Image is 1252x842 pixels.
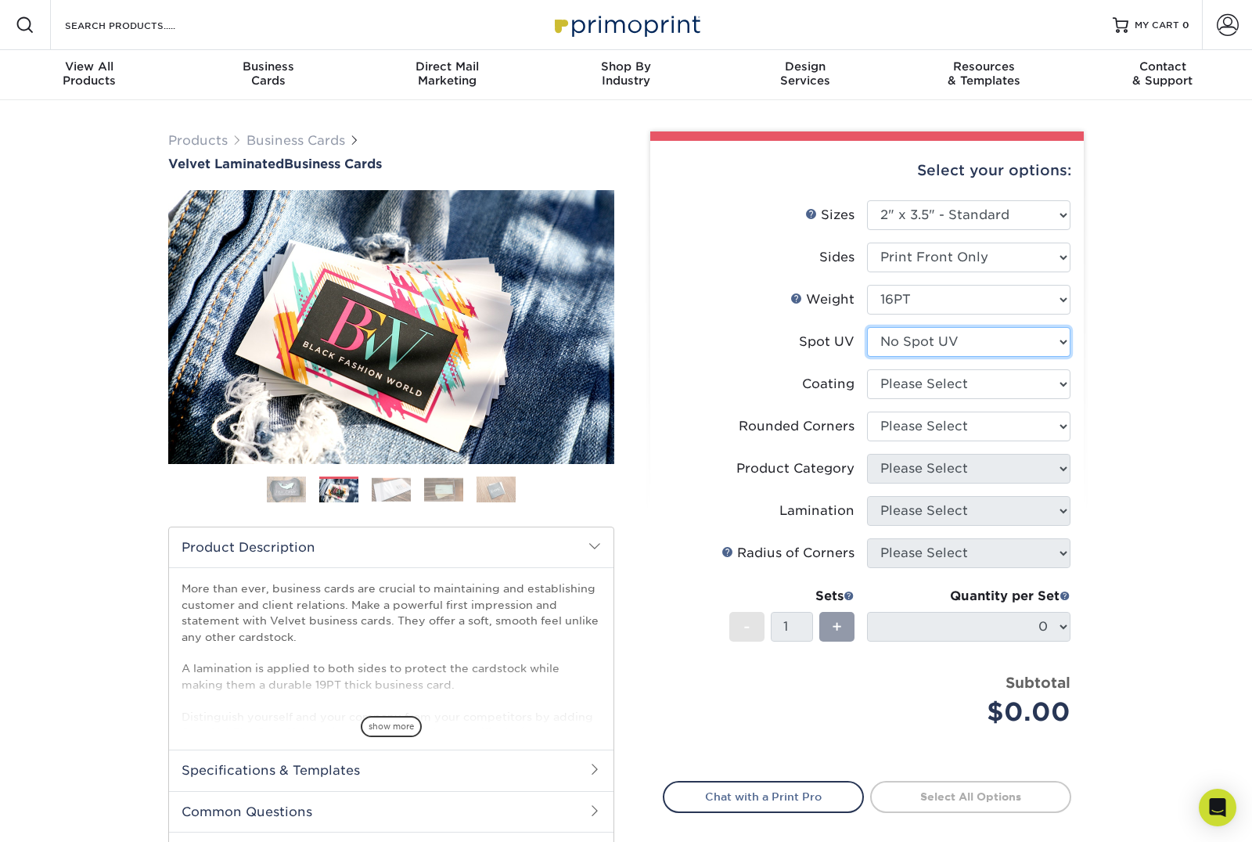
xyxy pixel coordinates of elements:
strong: Subtotal [1006,674,1070,691]
div: Services [715,59,894,88]
img: Business Cards 01 [267,470,306,509]
a: Contact& Support [1073,50,1252,100]
div: Cards [179,59,358,88]
input: SEARCH PRODUCTS..... [63,16,216,34]
div: Marketing [358,59,537,88]
span: show more [361,716,422,737]
a: Business Cards [246,133,345,148]
div: & Support [1073,59,1252,88]
div: Coating [802,375,854,394]
a: Select All Options [870,781,1071,812]
div: Spot UV [799,333,854,351]
div: Lamination [779,502,854,520]
span: 0 [1182,20,1189,31]
span: Shop By [537,59,716,74]
img: Business Cards 04 [424,477,463,502]
a: DesignServices [715,50,894,100]
img: Business Cards 02 [319,479,358,503]
p: More than ever, business cards are crucial to maintaining and establishing customer and client re... [182,581,601,836]
a: Shop ByIndustry [537,50,716,100]
a: Products [168,133,228,148]
img: Primoprint [548,8,704,41]
div: Product Category [736,459,854,478]
span: Design [715,59,894,74]
span: - [743,615,750,639]
img: Business Cards 05 [477,476,516,503]
span: Direct Mail [358,59,537,74]
div: Radius of Corners [721,544,854,563]
div: Sizes [805,206,854,225]
a: Resources& Templates [894,50,1074,100]
a: Chat with a Print Pro [663,781,864,812]
div: Sets [729,587,854,606]
h2: Specifications & Templates [169,750,613,790]
a: Direct MailMarketing [358,50,537,100]
div: & Templates [894,59,1074,88]
img: Business Cards 03 [372,477,411,502]
span: MY CART [1135,19,1179,32]
h1: Business Cards [168,157,614,171]
div: $0.00 [879,693,1070,731]
span: Velvet Laminated [168,157,284,171]
div: Sides [819,248,854,267]
span: Business [179,59,358,74]
a: Velvet LaminatedBusiness Cards [168,157,614,171]
span: Contact [1073,59,1252,74]
div: Industry [537,59,716,88]
h2: Common Questions [169,791,613,832]
div: Open Intercom Messenger [1199,789,1236,826]
h2: Product Description [169,527,613,567]
a: BusinessCards [179,50,358,100]
div: Quantity per Set [867,587,1070,606]
span: Resources [894,59,1074,74]
div: Select your options: [663,141,1071,200]
img: Velvet Laminated 02 [168,190,614,464]
span: + [832,615,842,639]
div: Rounded Corners [739,417,854,436]
div: Weight [790,290,854,309]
